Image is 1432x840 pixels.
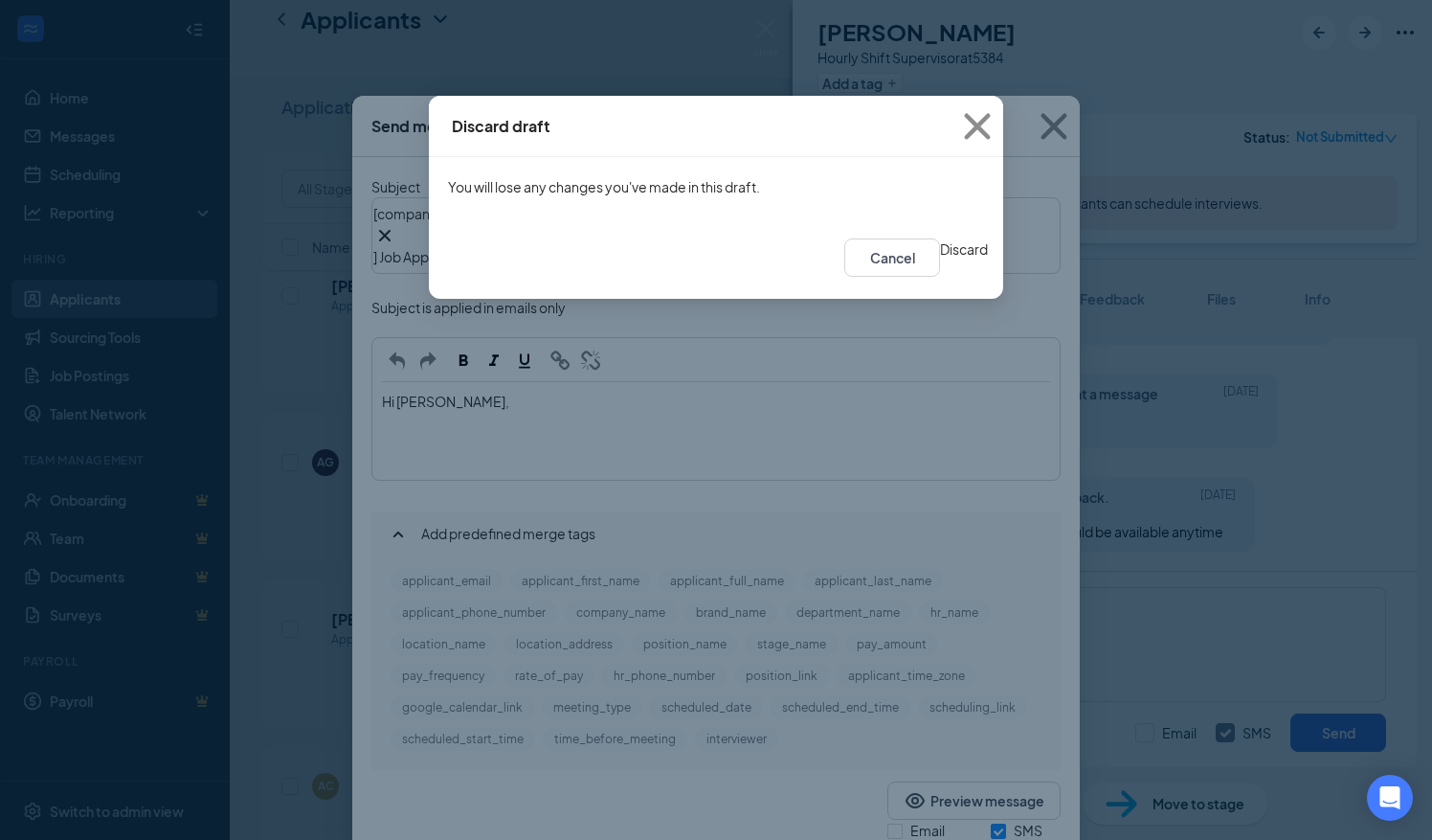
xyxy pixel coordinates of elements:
button: Discard [940,238,988,260]
div: Open Intercom Messenger [1367,775,1413,821]
span: You will lose any changes you've made in this draft. [448,178,760,195]
button: Cancel [844,238,940,277]
div: Discard draft [452,116,550,137]
svg: Cross [951,101,1003,152]
button: Close [951,96,1003,157]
